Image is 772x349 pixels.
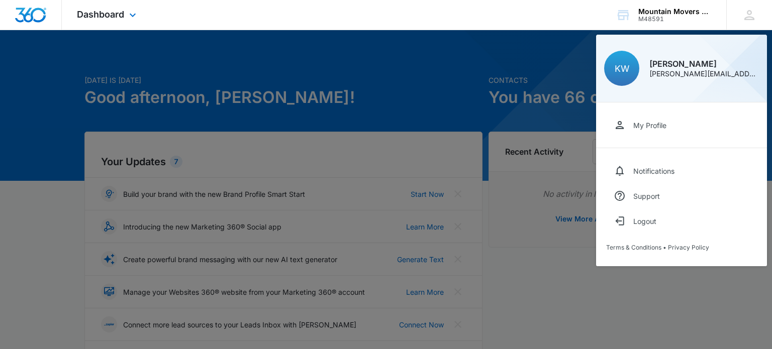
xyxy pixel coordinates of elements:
[615,63,629,74] span: KW
[606,183,757,208] a: Support
[649,60,759,68] div: [PERSON_NAME]
[606,208,757,234] button: Logout
[638,8,712,16] div: account name
[77,9,124,20] span: Dashboard
[606,158,757,183] a: Notifications
[633,167,674,175] div: Notifications
[606,112,757,138] a: My Profile
[606,244,661,251] a: Terms & Conditions
[633,192,660,200] div: Support
[633,121,666,130] div: My Profile
[633,217,656,225] div: Logout
[606,244,757,251] div: •
[638,16,712,23] div: account id
[668,244,709,251] a: Privacy Policy
[649,70,759,77] div: [PERSON_NAME][EMAIL_ADDRESS][PERSON_NAME][DOMAIN_NAME]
